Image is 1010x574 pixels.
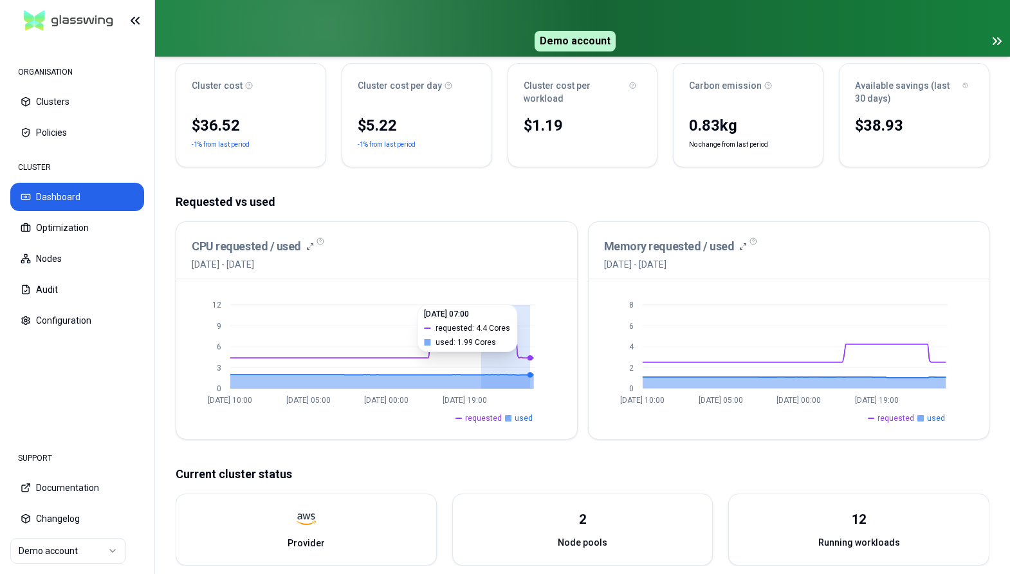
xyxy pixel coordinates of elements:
span: requested [877,413,914,423]
div: 2 [579,510,586,528]
button: Audit [10,275,144,304]
div: 12 [852,510,866,528]
tspan: 6 [629,322,633,331]
div: Cluster cost per day [358,79,476,92]
p: Current cluster status [176,465,989,483]
tspan: 0 [217,384,221,393]
div: Cluster cost per workload [524,79,642,105]
span: requested [465,413,502,423]
div: Carbon emission [689,79,807,92]
div: No change from last period [674,113,823,167]
button: Configuration [10,306,144,335]
div: $38.93 [855,115,973,136]
span: Running workloads [818,536,900,549]
button: Documentation [10,474,144,502]
button: Policies [10,118,144,147]
tspan: [DATE] 05:00 [286,396,331,405]
tspan: [DATE] 10:00 [620,396,665,405]
h3: Memory requested / used [604,237,735,255]
div: SUPPORT [10,445,144,471]
div: ORGANISATION [10,59,144,85]
tspan: 8 [629,301,633,310]
tspan: [DATE] 05:00 [698,396,742,405]
button: Clusters [10,88,144,116]
div: $5.22 [358,115,476,136]
tspan: [DATE] 19:00 [443,396,487,405]
p: -1% from last period [192,138,250,151]
span: Node pools [558,536,607,549]
span: used [515,413,533,423]
tspan: [DATE] 19:00 [854,396,899,405]
div: CLUSTER [10,154,144,180]
button: Optimization [10,214,144,242]
tspan: 4 [629,342,634,351]
button: Nodes [10,245,144,273]
span: Provider [288,537,325,550]
img: GlassWing [19,6,118,36]
span: used [927,413,945,423]
div: Cluster cost [192,79,310,92]
tspan: [DATE] 00:00 [776,396,821,405]
tspan: 9 [217,322,221,331]
tspan: [DATE] 00:00 [364,396,409,405]
span: [DATE] - [DATE] [192,258,314,271]
button: Changelog [10,505,144,533]
img: aws [297,510,316,529]
div: 0.83 kg [689,115,807,136]
p: Requested vs used [176,193,989,211]
tspan: 2 [629,364,633,373]
div: Available savings (last 30 days) [855,79,973,105]
tspan: 6 [217,342,221,351]
tspan: 0 [629,384,633,393]
button: Dashboard [10,183,144,211]
span: [DATE] - [DATE] [604,258,748,271]
h3: CPU requested / used [192,237,301,255]
tspan: 3 [217,364,221,373]
span: Demo account [535,31,616,51]
p: -1% from last period [358,138,416,151]
div: $1.19 [524,115,642,136]
tspan: [DATE] 10:00 [208,396,252,405]
tspan: 12 [212,301,221,310]
div: $36.52 [192,115,310,136]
